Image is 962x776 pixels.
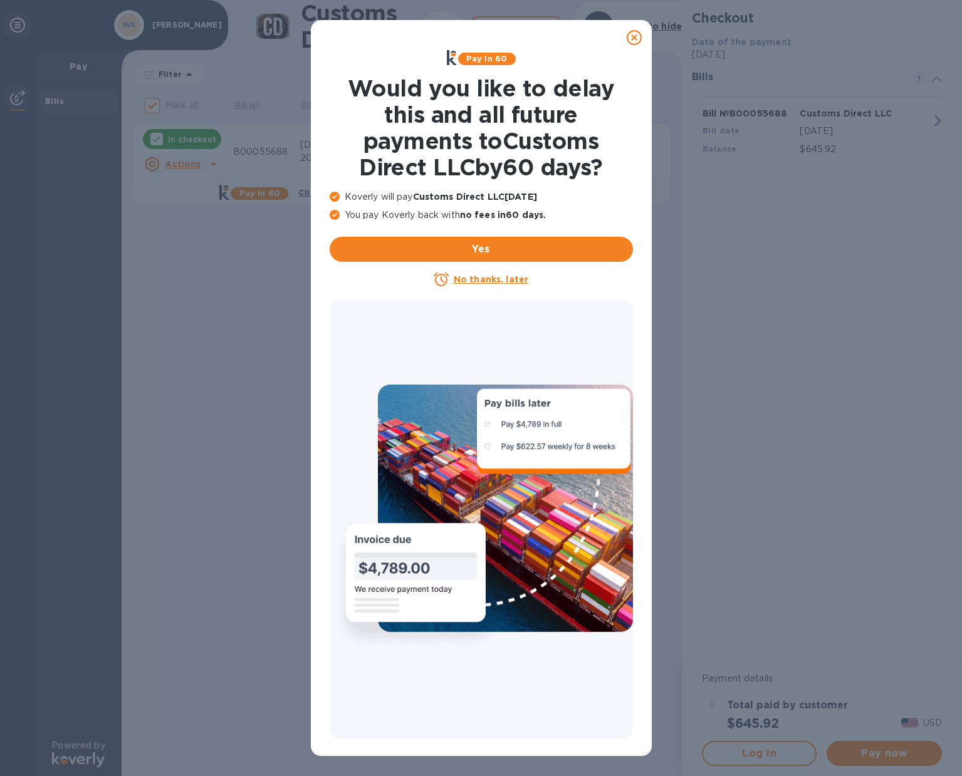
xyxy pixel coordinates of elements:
h1: Would you like to delay this and all future payments to Customs Direct LLC by 60 days ? [330,75,633,180]
span: Yes [340,242,623,257]
u: No thanks, later [454,274,528,284]
b: Pay in 60 [466,54,507,63]
button: Yes [330,237,633,262]
p: You pay Koverly back with [330,209,633,222]
p: Koverly will pay [330,190,633,204]
b: Customs Direct LLC [DATE] [413,192,537,202]
b: no fees in 60 days . [460,210,546,220]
